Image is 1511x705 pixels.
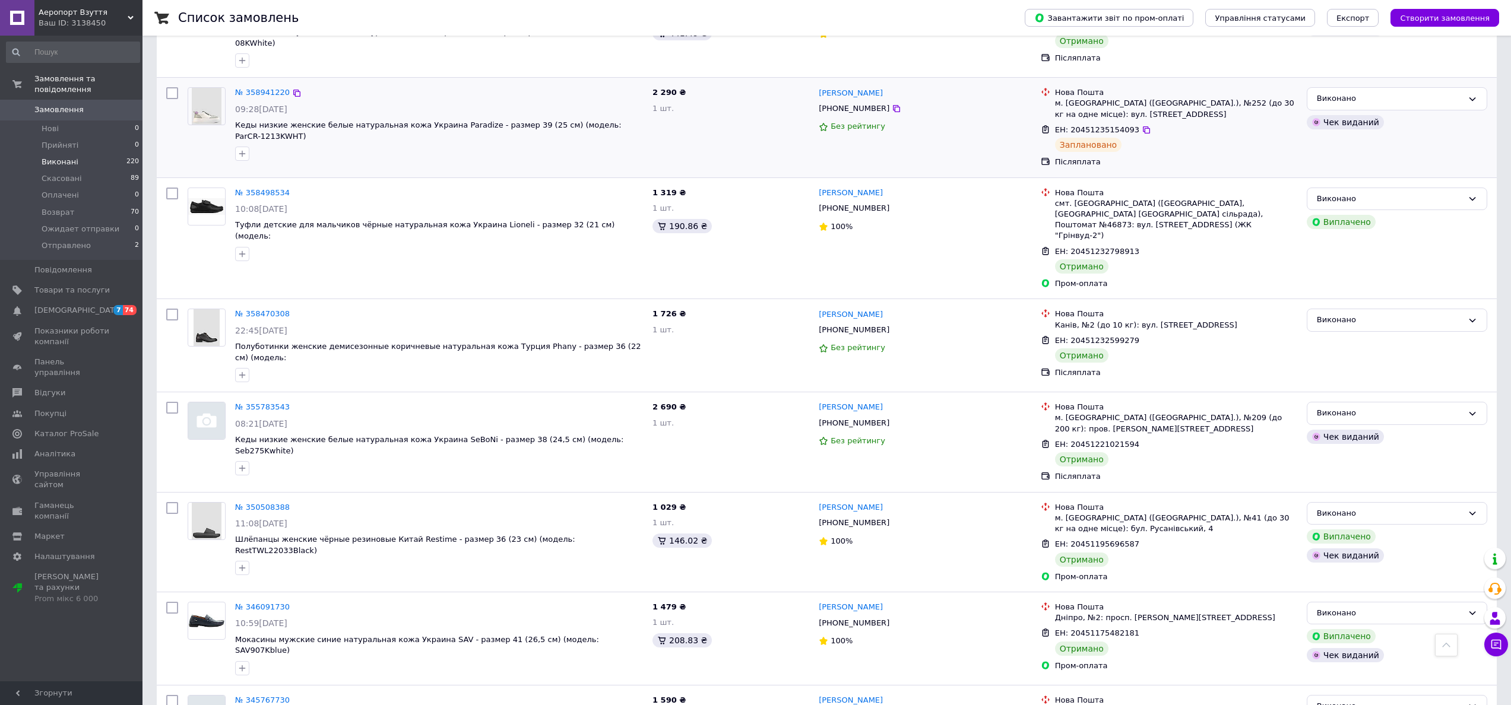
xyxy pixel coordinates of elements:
span: Налаштування [34,551,95,562]
span: 09:28[DATE] [235,104,287,114]
span: ЕН: 20451195696587 [1055,539,1139,548]
div: Чек виданий [1307,548,1384,563]
div: м. [GEOGRAPHIC_DATA] ([GEOGRAPHIC_DATA].), №41 (до 30 кг на одне місце): бул. Русанівський, 4 [1055,513,1297,534]
div: м. [GEOGRAPHIC_DATA] ([GEOGRAPHIC_DATA].), №252 (до 30 кг на одне місце): вул. [STREET_ADDRESS] [1055,98,1297,119]
span: ЕН: 20451232798913 [1055,247,1139,256]
div: Нова Пошта [1055,188,1297,198]
span: Туфли детские для мальчиков чёрные натуральная кожа Украина Lioneli - размер 32 (21 см) (модель: [235,220,614,240]
span: 1 шт. [652,418,674,427]
div: Чек виданий [1307,648,1384,662]
span: ЕН: 20451221021594 [1055,440,1139,449]
a: [PERSON_NAME] [819,188,883,199]
div: смт. [GEOGRAPHIC_DATA] ([GEOGRAPHIC_DATA], [GEOGRAPHIC_DATA] [GEOGRAPHIC_DATA] сільрада), Поштома... [1055,198,1297,242]
a: Фото товару [188,309,226,347]
img: Фото товару [188,614,225,627]
div: Післяплата [1055,367,1297,378]
span: 1 шт. [652,104,674,113]
span: Товари та послуги [34,285,110,296]
span: 0 [135,140,139,151]
span: ЕН: 20451235154093 [1055,125,1139,134]
a: [PERSON_NAME] [819,402,883,413]
div: Отримано [1055,259,1108,274]
div: Післяплата [1055,53,1297,63]
span: Управління статусами [1215,14,1306,23]
span: Повідомлення [34,265,92,275]
span: 70 [131,207,139,218]
a: Фото товару [188,602,226,640]
span: Управління сайтом [34,469,110,490]
span: 22:45[DATE] [235,326,287,335]
span: 10:59[DATE] [235,618,287,628]
div: Канів, №2 (до 10 кг): вул. [STREET_ADDRESS] [1055,320,1297,331]
div: Дніпро, №2: просп. [PERSON_NAME][STREET_ADDRESS] [1055,612,1297,623]
div: Пром-оплата [1055,571,1297,582]
a: № 345767730 [235,696,290,704]
span: 100% [831,536,853,545]
span: Аеропорт Взуття [39,7,128,18]
div: Заплановано [1055,138,1122,152]
span: 1 шт. [652,325,674,334]
span: Прийняті [42,140,78,151]
div: Виконано [1317,193,1463,205]
a: Кеды низкие женские белые натуральная кожа Украина Paradize - размер 39 (25 см) (модель: ParCR-12... [235,120,622,141]
span: 0 [135,123,139,134]
span: Покупці [34,408,66,419]
span: Без рейтингу [831,343,885,352]
span: Каталог ProSale [34,428,99,439]
span: Нові [42,123,59,134]
div: Виконано [1317,93,1463,105]
span: 2 690 ₴ [652,402,686,411]
span: Гаманець компанії [34,500,110,522]
span: Кеды низкие женские белые натуральная кожа Украина SeBoNi - размер 38 (24,5 см) (модель: Seb275Kw... [235,435,623,455]
span: 220 [126,157,139,167]
div: Prom мікс 6 000 [34,593,110,604]
div: [PHONE_NUMBER] [816,615,892,631]
span: Ожидает отправки [42,224,119,234]
a: Створити замовлення [1379,13,1499,22]
div: [PHONE_NUMBER] [816,515,892,531]
span: Створити замовлення [1400,14,1490,23]
div: Виконано [1317,607,1463,620]
span: Без рейтингу [831,122,885,131]
a: № 358941220 [235,88,290,97]
span: Завантажити звіт по пром-оплаті [1034,12,1184,23]
span: Панель управління [34,357,110,378]
a: № 358498534 [235,188,290,197]
div: Виконано [1317,314,1463,326]
div: Отримано [1055,452,1108,466]
img: Фото товару [188,402,225,439]
input: Пошук [6,42,140,63]
div: Виконано [1317,507,1463,520]
button: Управління статусами [1205,9,1315,27]
a: [PERSON_NAME] [819,602,883,613]
a: Шлёпанцы женские чёрные резиновые Китай Restime - размер 36 (23 см) (модель: RestTWL22033Black) [235,535,575,555]
button: Чат з покупцем [1484,633,1508,656]
img: Фото товару [192,503,221,539]
div: Отримано [1055,34,1108,48]
div: Пром-оплата [1055,660,1297,671]
span: 1 590 ₴ [652,696,686,704]
span: Оплачені [42,190,79,201]
a: № 346091730 [235,602,290,611]
span: 1 шт. [652,618,674,627]
a: Полуботинки женские демисезонные коричневые натуральная кожа Турция Phany - размер 36 (22 см) (мо... [235,342,641,362]
span: 08:21[DATE] [235,419,287,428]
a: [PERSON_NAME] [819,502,883,513]
span: 2 290 ₴ [652,88,686,97]
div: Нова Пошта [1055,309,1297,319]
span: 100% [831,636,853,645]
a: Мокасины мужские синие натуральная кожа Украина SAV - размер 41 (26,5 см) (модель: SAV907Kblue) [235,635,599,655]
span: 1 029 ₴ [652,503,686,512]
span: 0 [135,224,139,234]
div: [PHONE_NUMBER] [816,101,892,116]
a: [PERSON_NAME] [819,309,883,320]
a: № 355783543 [235,402,290,411]
div: [PHONE_NUMBER] [816,201,892,216]
img: Фото товару [192,88,221,125]
div: Отримано [1055,552,1108,567]
div: Отримано [1055,642,1108,656]
button: Завантажити звіт по пром-оплаті [1025,9,1193,27]
span: 10:08[DATE] [235,204,287,214]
